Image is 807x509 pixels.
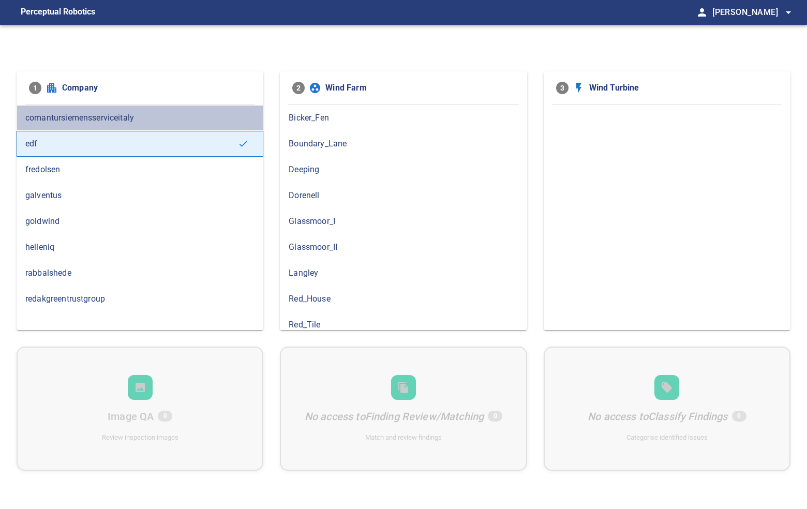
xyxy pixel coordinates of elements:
[25,267,255,279] span: rabbalshede
[17,157,263,183] div: fredolsen
[325,82,514,94] span: Wind Farm
[25,189,255,202] span: galventus
[25,112,255,124] span: comantursiemensserviceitaly
[289,215,518,228] span: Glassmoor_I
[289,267,518,279] span: Langley
[280,286,527,312] div: Red_House
[289,293,518,305] span: Red_House
[696,6,708,19] span: person
[589,82,778,94] span: Wind Turbine
[289,241,518,253] span: Glassmoor_II
[280,208,527,234] div: Glassmoor_I
[17,131,263,157] div: edf
[289,138,518,150] span: Boundary_Lane
[782,6,795,19] span: arrow_drop_down
[280,234,527,260] div: Glassmoor_II
[712,5,795,20] span: [PERSON_NAME]
[280,312,527,338] div: Red_Tile
[25,215,255,228] span: goldwind
[17,208,263,234] div: goldwind
[17,260,263,286] div: rabbalshede
[280,183,527,208] div: Dorenell
[280,131,527,157] div: Boundary_Lane
[17,105,263,131] div: comantursiemensserviceitaly
[21,4,95,21] figcaption: Perceptual Robotics
[289,319,518,331] span: Red_Tile
[25,138,238,150] span: edf
[29,82,41,94] span: 1
[556,82,569,94] span: 3
[280,105,527,131] div: Bicker_Fen
[289,163,518,176] span: Deeping
[17,183,263,208] div: galventus
[17,234,263,260] div: helleniq
[62,82,251,94] span: Company
[25,241,255,253] span: helleniq
[289,112,518,124] span: Bicker_Fen
[25,293,255,305] span: redakgreentrustgroup
[17,286,263,312] div: redakgreentrustgroup
[280,260,527,286] div: Langley
[280,157,527,183] div: Deeping
[292,82,305,94] span: 2
[25,163,255,176] span: fredolsen
[708,2,795,23] button: [PERSON_NAME]
[289,189,518,202] span: Dorenell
